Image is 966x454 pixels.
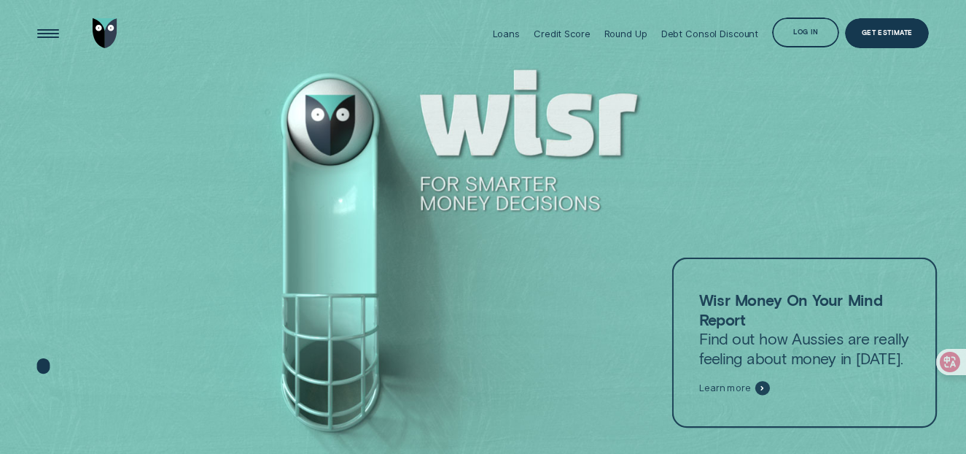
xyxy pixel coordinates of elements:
[699,382,752,394] span: Learn more
[699,291,882,328] strong: Wisr Money On Your Mind Report
[845,18,929,48] a: Get Estimate
[33,18,63,48] button: Open Menu
[493,28,520,39] div: Loans
[661,28,758,39] div: Debt Consol Discount
[699,291,911,368] p: Find out how Aussies are really feeling about money in [DATE].
[672,258,938,428] a: Wisr Money On Your Mind ReportFind out how Aussies are really feeling about money in [DATE].Learn...
[534,28,590,39] div: Credit Score
[93,18,117,48] img: Wisr
[604,28,647,39] div: Round Up
[772,18,839,47] button: Log in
